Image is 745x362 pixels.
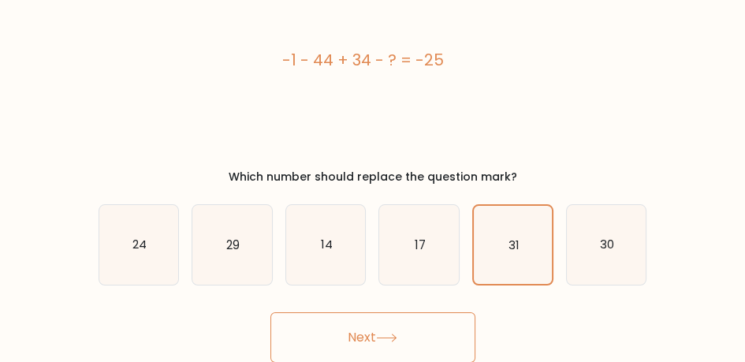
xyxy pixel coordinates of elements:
[108,169,638,185] div: Which number should replace the question mark?
[226,237,240,253] text: 29
[600,237,614,253] text: 30
[321,237,333,253] text: 14
[508,237,519,253] text: 31
[99,48,628,72] div: -1 - 44 + 34 - ? = -25
[415,237,426,253] text: 17
[132,237,147,253] text: 24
